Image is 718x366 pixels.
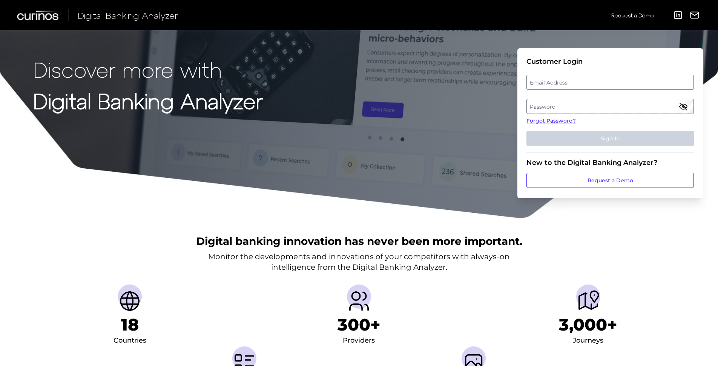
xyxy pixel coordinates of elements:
[114,335,146,347] div: Countries
[527,75,693,89] label: Email Address
[526,158,694,167] div: New to the Digital Banking Analyzer?
[118,289,142,313] img: Countries
[33,57,263,81] p: Discover more with
[347,289,371,313] img: Providers
[526,131,694,146] button: Sign In
[338,315,380,335] h1: 300+
[78,10,178,21] span: Digital Banking Analyzer
[527,100,693,113] label: Password
[196,234,522,248] h2: Digital banking innovation has never been more important.
[121,315,139,335] h1: 18
[559,315,617,335] h1: 3,000+
[526,57,694,66] div: Customer Login
[343,335,375,347] div: Providers
[17,11,60,20] img: Curinos
[526,117,694,125] a: Forgot Password?
[611,12,654,18] span: Request a Demo
[611,9,654,22] a: Request a Demo
[526,173,694,188] a: Request a Demo
[573,335,603,347] div: Journeys
[208,251,510,272] p: Monitor the developments and innovations of your competitors with always-on intelligence from the...
[33,88,263,113] strong: Digital Banking Analyzer
[576,289,600,313] img: Journeys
